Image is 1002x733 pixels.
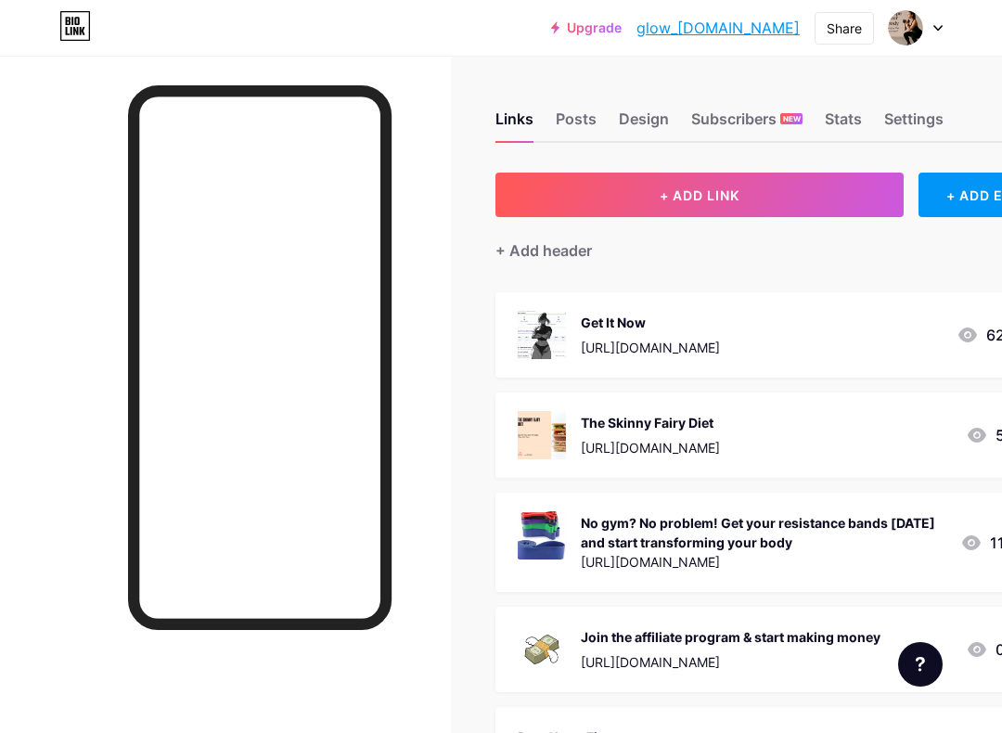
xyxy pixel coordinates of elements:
span: + ADD LINK [660,187,739,203]
a: glow_[DOMAIN_NAME] [636,17,800,39]
button: + ADD LINK [495,173,904,217]
div: Share [827,19,862,38]
a: Upgrade [551,20,622,35]
div: Subscribers [691,108,803,141]
div: Stats [825,108,862,141]
div: + Add header [495,239,592,262]
span: NEW [783,113,801,124]
div: The Skinny Fairy Diet [581,413,720,432]
div: Settings [884,108,944,141]
img: No gym? No problem! Get your resistance bands today and start transforming your body [518,511,566,559]
div: Posts [556,108,597,141]
div: [URL][DOMAIN_NAME] [581,652,880,672]
div: [URL][DOMAIN_NAME] [581,552,945,572]
div: No gym? No problem! Get your resistance bands [DATE] and start transforming your body [581,513,945,552]
div: Get It Now [581,313,720,332]
div: [URL][DOMAIN_NAME] [581,338,720,357]
div: Design [619,108,669,141]
div: Join the affiliate program & start making money [581,627,880,647]
img: glow_4 [888,10,923,45]
img: Join the affiliate program & start making money [518,625,566,674]
img: Get It Now [518,311,566,359]
img: The Skinny Fairy Diet [518,411,566,459]
div: [URL][DOMAIN_NAME] [581,438,720,457]
div: Links [495,108,533,141]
